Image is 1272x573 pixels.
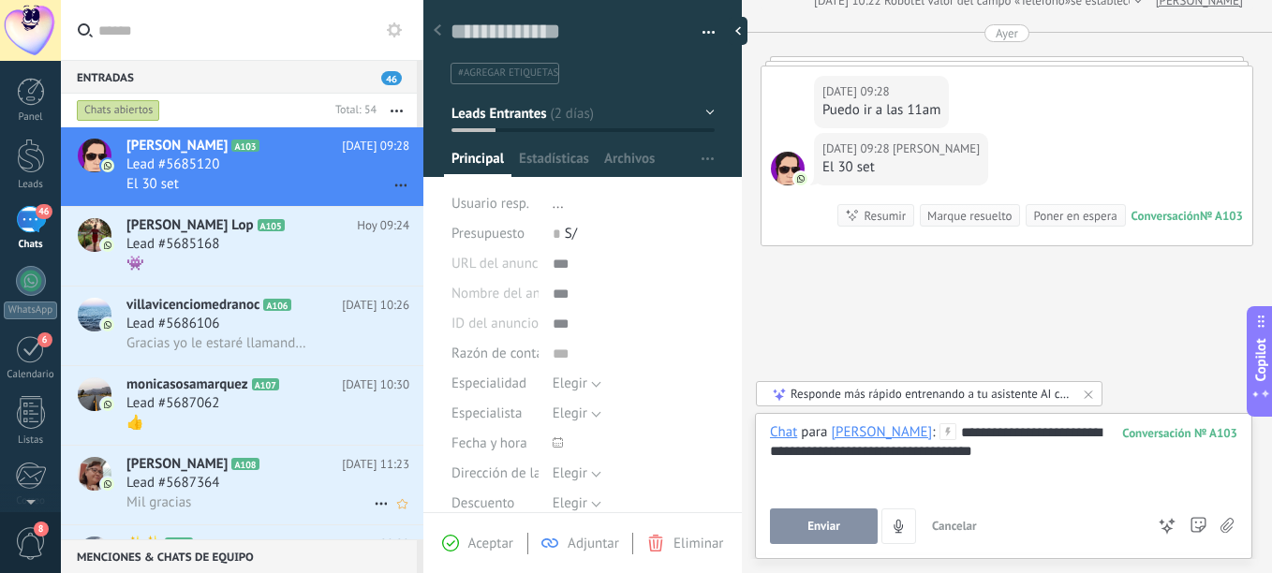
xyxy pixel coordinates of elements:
[126,155,219,174] span: Lead #5685120
[126,535,161,553] span: ✨✨️
[451,429,539,459] div: Fecha y hora
[357,216,409,235] span: Hoy 09:24
[1200,208,1243,224] div: № A103
[451,219,539,249] div: Presupuesto
[328,101,377,120] div: Total: 54
[451,286,633,301] span: Nombre del anuncio de TikTok
[4,111,58,124] div: Panel
[1131,208,1200,224] div: Conversación
[357,535,409,553] span: Hoy 09:02
[101,398,114,411] img: icon
[451,309,539,339] div: ID del anuncio de TikTok
[451,346,562,360] span: Razón de contacto
[604,150,655,177] span: Archivos
[342,137,409,155] span: [DATE] 09:28
[252,378,279,390] span: A107
[553,399,601,429] button: Elegir
[807,520,840,533] span: Enviar
[126,255,144,272] span: 👾
[927,207,1012,225] div: Marque resuelto
[458,66,558,80] span: #agregar etiquetas
[126,235,219,254] span: Lead #5685168
[468,535,513,552] span: Aceptar
[61,207,423,286] a: avataricon[PERSON_NAME] LopA105Hoy 09:24Lead #5685168👾
[61,60,417,94] div: Entradas
[61,539,417,573] div: Menciones & Chats de equipo
[451,399,539,429] div: Especialista
[553,369,601,399] button: Elegir
[451,189,539,219] div: Usuario resp.
[61,446,423,524] a: avataricon[PERSON_NAME]A108[DATE] 11:23Lead #5687364Mil gracias
[451,257,610,271] span: URL del anuncio de TikTok
[553,404,587,422] span: Elegir
[1033,207,1117,225] div: Poner en espera
[932,423,935,442] span: :
[263,299,290,311] span: A106
[126,334,306,352] span: Gracias yo le estaré llamando más adelante para explicarle mi caso ok
[126,175,179,193] span: El 30 set
[451,459,539,489] div: Dirección de la clínica
[36,204,52,219] span: 46
[553,494,587,512] span: Elegir
[451,339,539,369] div: Razón de contacto
[451,369,539,399] div: Especialidad
[126,394,219,413] span: Lead #5687062
[791,386,1070,402] div: Responde más rápido entrenando a tu asistente AI con tus fuentes de datos
[61,286,423,365] a: avatariconvillavicenciomedranocA106[DATE] 10:26Lead #5686106Gracias yo le estaré llamando más ade...
[553,459,601,489] button: Elegir
[231,140,259,152] span: A103
[381,71,402,85] span: 46
[831,423,932,440] div: Antonio José
[342,296,409,315] span: [DATE] 10:26
[451,376,526,390] span: Especialidad
[451,249,539,279] div: URL del anuncio de TikTok
[37,332,52,347] span: 6
[165,537,192,550] span: A110
[342,455,409,474] span: [DATE] 11:23
[4,369,58,381] div: Calendario
[126,414,144,432] span: 👍
[126,216,254,235] span: [PERSON_NAME] Lop
[864,207,906,225] div: Resumir
[61,127,423,206] a: avataricon[PERSON_NAME]A103[DATE] 09:28Lead #5685120El 30 set
[451,496,514,510] span: Descuento
[924,508,984,544] button: Cancelar
[1251,338,1270,381] span: Copilot
[126,137,228,155] span: [PERSON_NAME]
[101,318,114,331] img: icon
[451,489,539,519] div: Descuento
[126,474,219,492] span: Lead #5687364
[451,406,522,420] span: Especialista
[451,436,527,450] span: Fecha y hora
[4,179,58,191] div: Leads
[4,434,58,447] div: Listas
[77,99,160,122] div: Chats abiertos
[770,508,878,544] button: Enviar
[4,301,57,319] div: WhatsApp
[822,101,940,120] div: Puedo ir a las 11am
[553,489,601,519] button: Elegir
[451,316,599,331] span: ID del anuncio de TikTok
[451,195,529,213] span: Usuario resp.
[61,366,423,445] a: avatariconmonicasosamarquezA107[DATE] 10:30Lead #5687062👍
[822,158,980,177] div: El 30 set
[893,140,980,158] span: Antonio José
[4,239,58,251] div: Chats
[126,455,228,474] span: [PERSON_NAME]
[34,522,49,536] span: 8
[451,150,504,177] span: Principal
[729,17,747,45] div: Ocultar
[553,464,587,482] span: Elegir
[565,225,577,242] span: S/
[519,150,589,177] span: Estadísticas
[451,466,584,480] span: Dirección de la clínica
[553,195,564,213] span: ...
[101,159,114,172] img: icon
[822,140,893,158] div: [DATE] 09:28
[101,239,114,252] img: icon
[1122,425,1237,441] div: 103
[451,225,525,242] span: Presupuesto
[801,423,827,442] span: para
[553,375,587,392] span: Elegir
[822,82,893,101] div: [DATE] 09:28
